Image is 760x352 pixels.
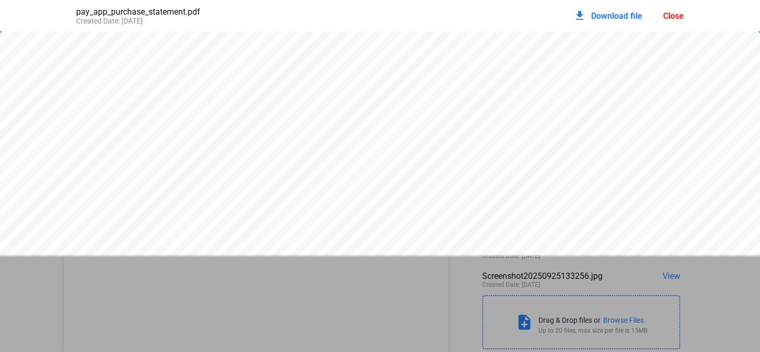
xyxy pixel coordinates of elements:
div: Close [663,11,684,21]
div: pay_app_purchase_statement.pdf [76,7,380,17]
div: Created Date: [DATE] [76,17,380,25]
span: Page 1 / 1 [568,237,596,243]
span: Download file [591,11,642,21]
mat-icon: download [573,9,586,22]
